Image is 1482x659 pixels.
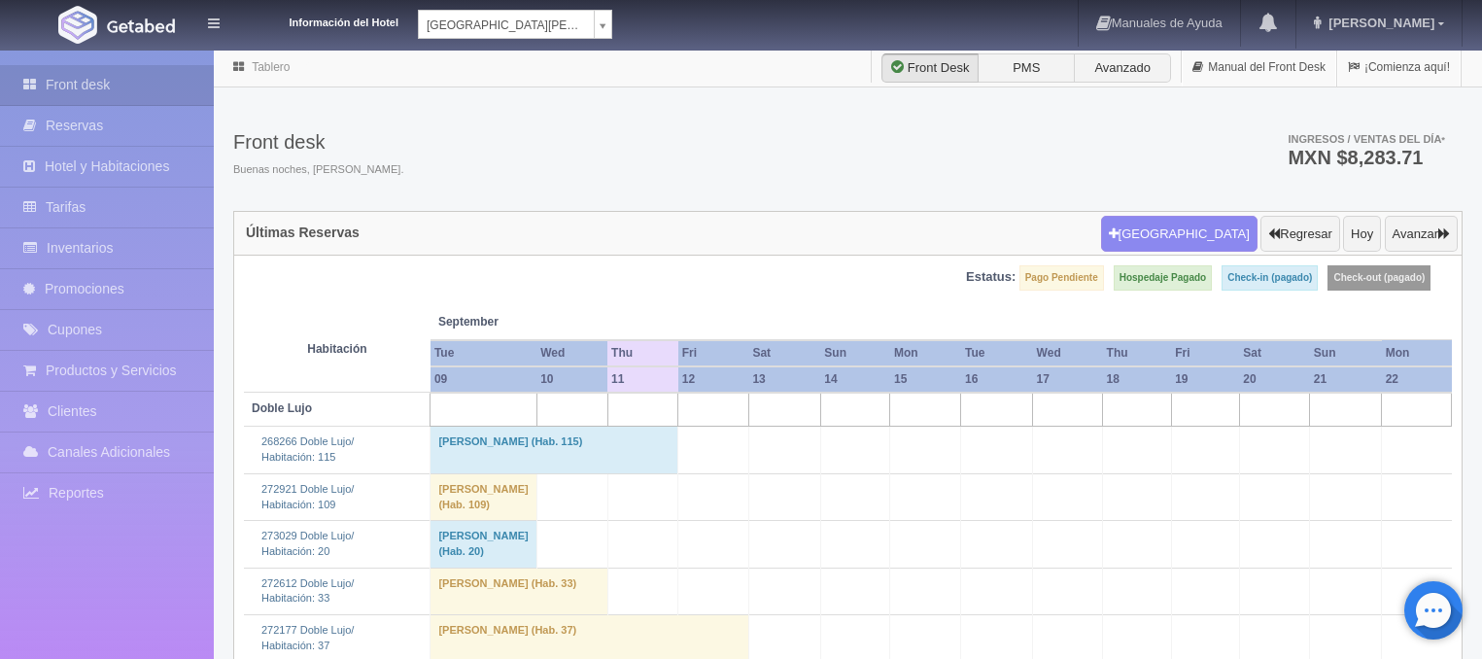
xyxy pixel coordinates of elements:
[978,53,1075,83] label: PMS
[427,11,586,40] span: [GEOGRAPHIC_DATA][PERSON_NAME]
[1114,265,1212,291] label: Hospedaje Pagado
[431,340,536,366] th: Tue
[1239,366,1310,393] th: 20
[233,131,403,153] h3: Front desk
[961,340,1033,366] th: Tue
[246,225,360,240] h4: Últimas Reservas
[748,366,820,393] th: 13
[431,473,536,520] td: [PERSON_NAME] (Hab. 109)
[261,577,354,605] a: 272612 Doble Lujo/Habitación: 33
[1310,366,1382,393] th: 21
[1337,49,1461,87] a: ¡Comienza aquí!
[252,401,312,415] b: Doble Lujo
[678,340,749,366] th: Fri
[261,483,354,510] a: 272921 Doble Lujo/Habitación: 109
[431,427,678,473] td: [PERSON_NAME] (Hab. 115)
[536,366,607,393] th: 10
[107,18,175,33] img: Getabed
[1222,265,1318,291] label: Check-in (pagado)
[1288,148,1445,167] h3: MXN $8,283.71
[1324,16,1434,30] span: [PERSON_NAME]
[58,6,97,44] img: Getabed
[418,10,612,39] a: [GEOGRAPHIC_DATA][PERSON_NAME]
[961,366,1033,393] th: 16
[1101,216,1258,253] button: [GEOGRAPHIC_DATA]
[438,314,600,330] span: September
[431,521,536,568] td: [PERSON_NAME] (Hab. 20)
[1033,340,1103,366] th: Wed
[536,340,607,366] th: Wed
[1182,49,1336,87] a: Manual del Front Desk
[1310,340,1382,366] th: Sun
[261,624,354,651] a: 272177 Doble Lujo/Habitación: 37
[233,162,403,178] span: Buenas noches, [PERSON_NAME].
[1033,366,1103,393] th: 17
[1074,53,1171,83] label: Avanzado
[820,340,890,366] th: Sun
[1327,265,1430,291] label: Check-out (pagado)
[1171,366,1239,393] th: 19
[1103,366,1172,393] th: 18
[1382,366,1452,393] th: 22
[1382,340,1452,366] th: Mon
[307,342,366,356] strong: Habitación
[431,366,536,393] th: 09
[261,530,354,557] a: 273029 Doble Lujo/Habitación: 20
[261,435,354,463] a: 268266 Doble Lujo/Habitación: 115
[1103,340,1172,366] th: Thu
[1343,216,1381,253] button: Hoy
[1288,133,1445,145] span: Ingresos / Ventas del día
[890,340,961,366] th: Mon
[1385,216,1458,253] button: Avanzar
[881,53,979,83] label: Front Desk
[678,366,749,393] th: 12
[607,366,678,393] th: 11
[748,340,820,366] th: Sat
[1171,340,1239,366] th: Fri
[1019,265,1104,291] label: Pago Pendiente
[243,10,398,31] dt: Información del Hotel
[966,268,1016,287] label: Estatus:
[431,568,607,614] td: [PERSON_NAME] (Hab. 33)
[1260,216,1339,253] button: Regresar
[1239,340,1310,366] th: Sat
[252,60,290,74] a: Tablero
[890,366,961,393] th: 15
[607,340,678,366] th: Thu
[820,366,890,393] th: 14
